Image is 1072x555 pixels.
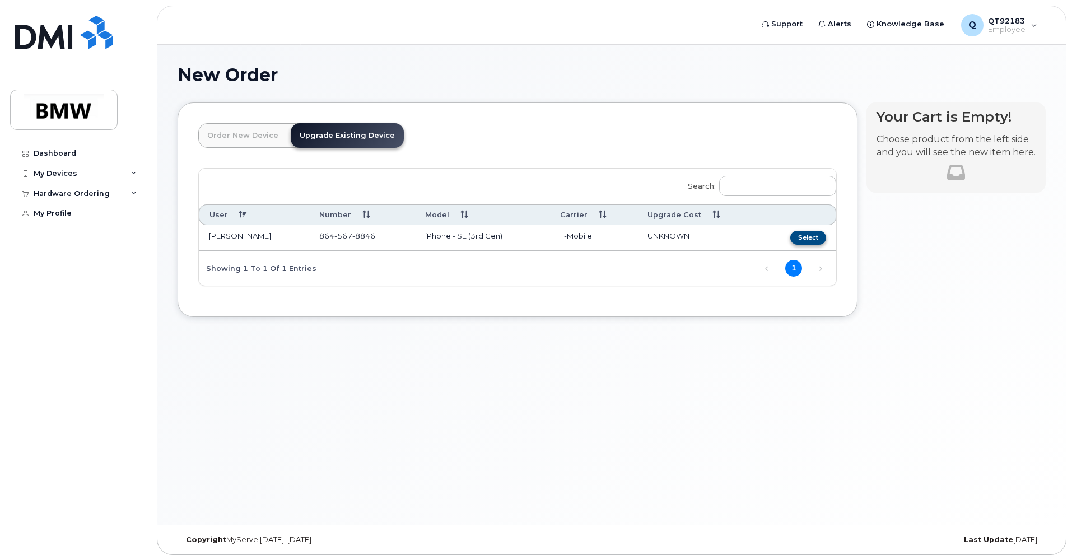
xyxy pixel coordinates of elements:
[877,133,1036,159] p: Choose product from the left side and you will see the new item here.
[291,123,404,148] a: Upgrade Existing Device
[964,535,1013,544] strong: Last Update
[812,260,829,277] a: Next
[758,260,775,277] a: Previous
[415,225,551,251] td: iPhone - SE (3rd Gen)
[352,231,375,240] span: 8846
[719,176,836,196] input: Search:
[178,535,467,544] div: MyServe [DATE]–[DATE]
[199,204,309,225] th: User: activate to sort column descending
[637,204,759,225] th: Upgrade Cost: activate to sort column ascending
[319,231,375,240] span: 864
[334,231,352,240] span: 567
[415,204,551,225] th: Model: activate to sort column ascending
[199,258,316,277] div: Showing 1 to 1 of 1 entries
[198,123,287,148] a: Order New Device
[550,204,637,225] th: Carrier: activate to sort column ascending
[647,231,689,240] span: UNKNOWN
[309,204,414,225] th: Number: activate to sort column ascending
[199,225,309,251] td: [PERSON_NAME]
[681,169,836,200] label: Search:
[1023,506,1064,547] iframe: Messenger Launcher
[550,225,637,251] td: T-Mobile
[178,65,1046,85] h1: New Order
[785,260,802,277] a: 1
[756,535,1046,544] div: [DATE]
[790,231,826,245] button: Select
[877,109,1036,124] h4: Your Cart is Empty!
[186,535,226,544] strong: Copyright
